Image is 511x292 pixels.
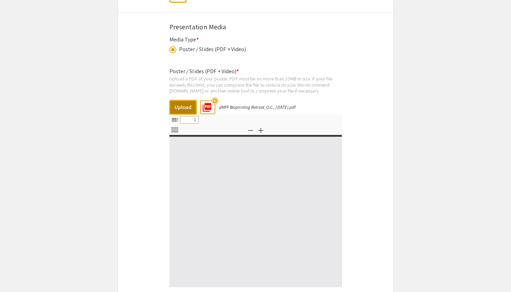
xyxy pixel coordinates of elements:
div: dMFF Bioprinting Retreat_O.C._[DATE].pdf [219,104,296,110]
button: Zoom In [255,125,267,135]
mat-label: Media Type [169,36,199,43]
button: Zoom Out [245,125,256,135]
div: Presentation Media [169,22,342,32]
button: Upload [169,100,197,115]
button: Tools [169,125,181,135]
button: Toggle Sidebar [169,115,181,125]
mat-icon: picture_as_pdf [200,100,210,110]
div: Poster / Slides (PDF + Video) [179,45,246,53]
iframe: Chat [5,261,29,287]
div: Upload a PDF of your poster. PDF must be no more than 10MB in size. If your file exceeds this lim... [169,76,342,94]
mat-label: Poster / Slides (PDF + Video) [169,68,239,75]
input: Page [180,116,199,124]
mat-icon: highlight_off [212,97,218,104]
